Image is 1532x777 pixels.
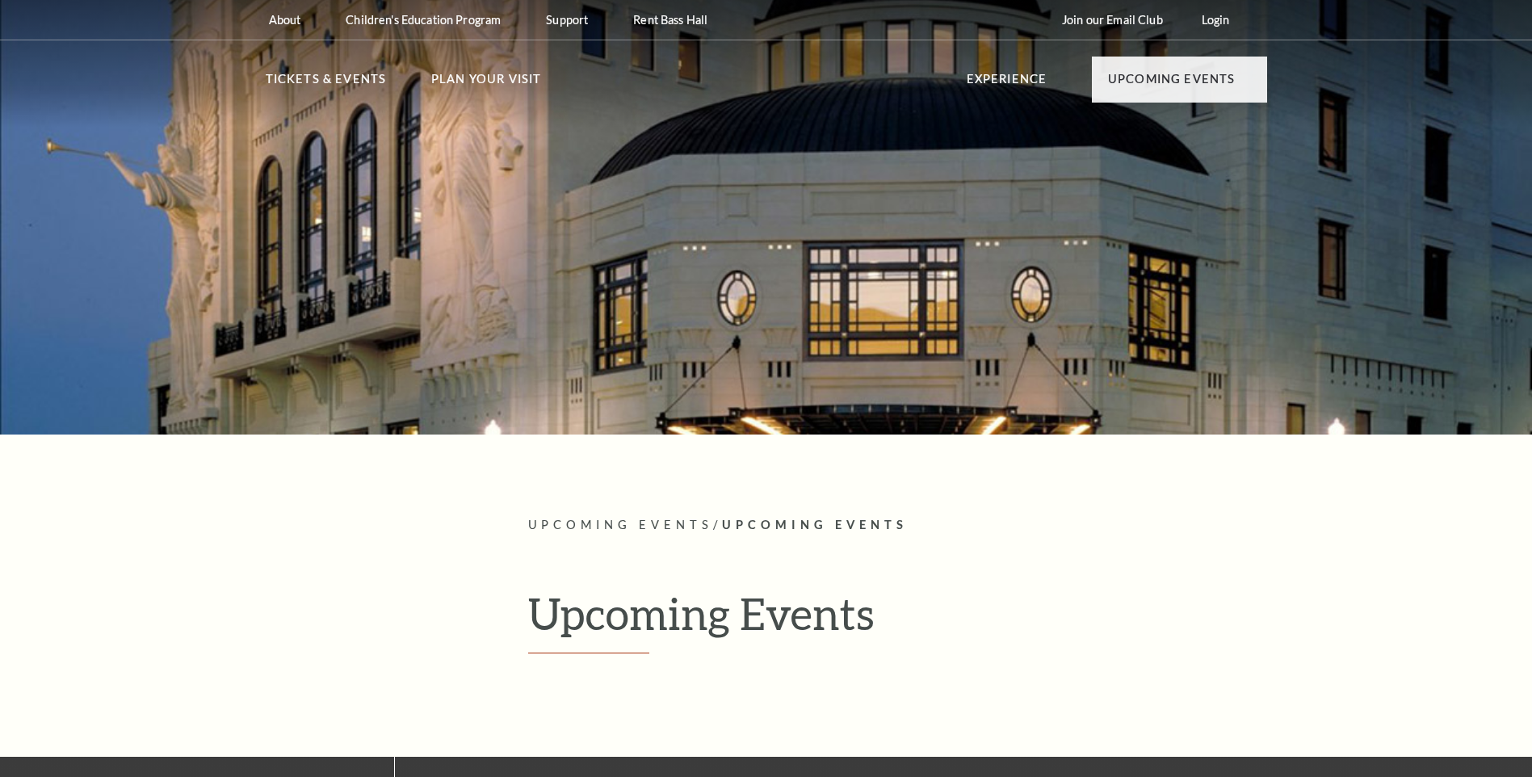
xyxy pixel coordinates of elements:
[1108,69,1236,99] p: Upcoming Events
[528,587,1267,653] h1: Upcoming Events
[967,69,1047,99] p: Experience
[546,13,588,27] p: Support
[266,69,387,99] p: Tickets & Events
[528,518,714,531] span: Upcoming Events
[722,518,908,531] span: Upcoming Events
[431,69,542,99] p: Plan Your Visit
[633,13,707,27] p: Rent Bass Hall
[269,13,301,27] p: About
[528,515,1267,535] p: /
[346,13,501,27] p: Children's Education Program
